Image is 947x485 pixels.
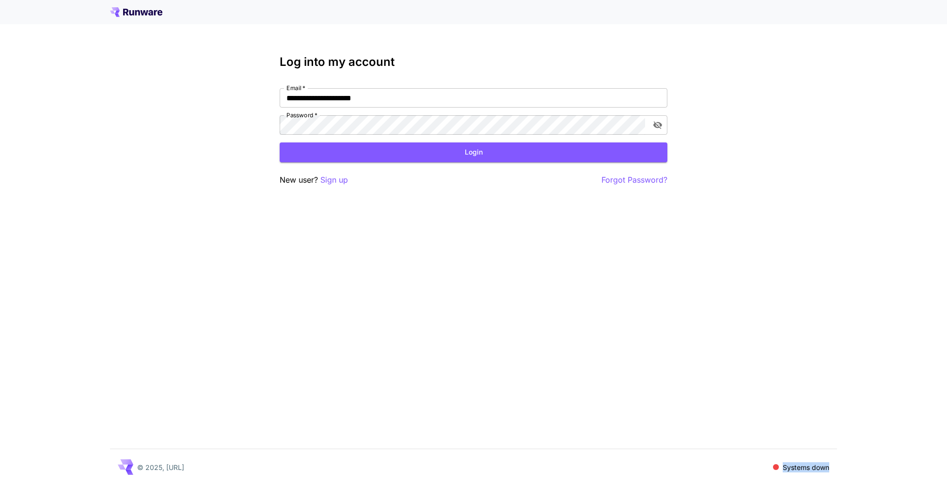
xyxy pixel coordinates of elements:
[286,84,305,92] label: Email
[286,111,317,119] label: Password
[280,55,667,69] h3: Log into my account
[649,116,666,134] button: toggle password visibility
[601,174,667,186] button: Forgot Password?
[137,462,184,472] p: © 2025, [URL]
[783,462,829,472] p: Systems down
[280,142,667,162] button: Login
[320,174,348,186] button: Sign up
[280,174,348,186] p: New user?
